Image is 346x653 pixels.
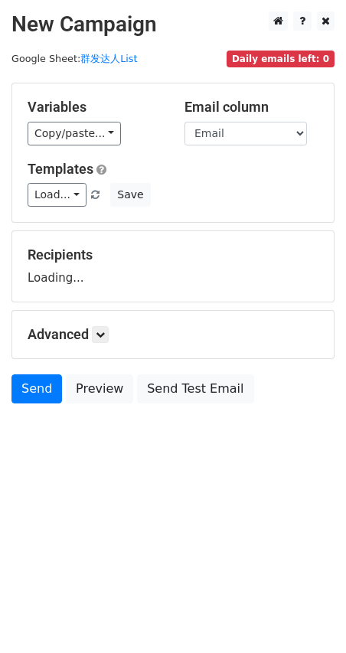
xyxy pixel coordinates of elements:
[28,99,162,116] h5: Variables
[28,122,121,145] a: Copy/paste...
[66,374,133,403] a: Preview
[28,247,318,286] div: Loading...
[227,53,335,64] a: Daily emails left: 0
[110,183,150,207] button: Save
[28,326,318,343] h5: Advanced
[28,247,318,263] h5: Recipients
[11,11,335,38] h2: New Campaign
[137,374,253,403] a: Send Test Email
[11,53,137,64] small: Google Sheet:
[184,99,318,116] h5: Email column
[28,183,86,207] a: Load...
[11,374,62,403] a: Send
[227,51,335,67] span: Daily emails left: 0
[28,161,93,177] a: Templates
[80,53,137,64] a: 群发达人List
